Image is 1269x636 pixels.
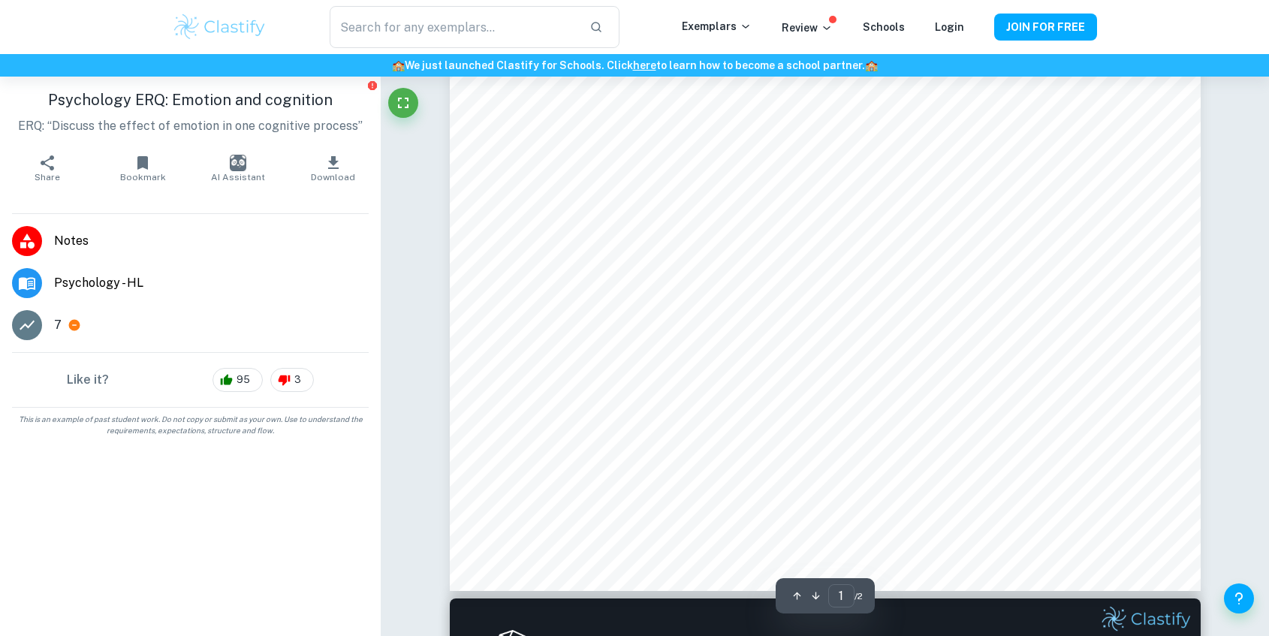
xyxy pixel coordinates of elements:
[366,80,378,91] button: Report issue
[35,172,60,182] span: Share
[213,368,263,392] div: 95
[12,117,369,135] p: ERQ: “Discuss the effect of emotion in one cognitive process”
[12,89,369,111] h1: Psychology ERQ: Emotion and cognition
[682,18,752,35] p: Exemplars
[54,316,62,334] p: 7
[994,14,1097,41] button: JOIN FOR FREE
[3,57,1266,74] h6: We just launched Clastify for Schools. Click to learn how to become a school partner.
[330,6,577,48] input: Search for any exemplars...
[6,414,375,436] span: This is an example of past student work. Do not copy or submit as your own. Use to understand the...
[286,372,309,387] span: 3
[285,147,381,189] button: Download
[935,21,964,33] a: Login
[120,172,166,182] span: Bookmark
[311,172,355,182] span: Download
[1224,583,1254,613] button: Help and Feedback
[95,147,191,189] button: Bookmark
[230,155,246,171] img: AI Assistant
[54,232,369,250] span: Notes
[228,372,258,387] span: 95
[392,59,405,71] span: 🏫
[211,172,265,182] span: AI Assistant
[633,59,656,71] a: here
[54,274,369,292] span: Psychology - HL
[67,371,109,389] h6: Like it?
[172,12,267,42] img: Clastify logo
[782,20,833,36] p: Review
[863,21,905,33] a: Schools
[191,147,286,189] button: AI Assistant
[388,88,418,118] button: Fullscreen
[865,59,878,71] span: 🏫
[855,589,863,603] span: / 2
[270,368,314,392] div: 3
